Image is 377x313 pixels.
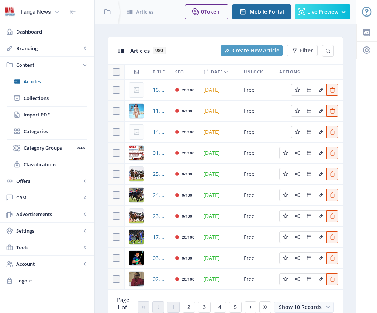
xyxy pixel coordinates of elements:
[182,170,192,178] div: 0/100
[326,128,338,135] a: Edit page
[16,28,89,35] span: Dashboard
[303,149,315,156] a: Edit page
[24,111,87,118] span: Import PDF
[291,128,303,135] a: Edit page
[130,47,150,54] span: Articles
[232,48,279,53] span: Create New Article
[279,149,291,156] a: Edit page
[315,275,326,282] a: Edit page
[7,73,87,90] a: Articles
[239,101,275,122] td: Free
[182,275,194,284] div: 20/100
[153,233,166,241] a: 17. Kuchazeke nomqeqeshi wePirates kungena uMoremi kwiBafana
[182,254,192,262] div: 0/100
[291,212,303,219] a: Edit page
[279,212,291,219] a: Edit page
[204,8,219,15] span: Token
[307,9,338,15] span: Live Preview
[326,275,338,282] a: Edit page
[153,86,166,94] span: 16. 'YiZimbabwe isithiyo esikhulu seBafana'
[199,80,239,101] td: [DATE]
[199,248,239,269] td: [DATE]
[295,4,350,19] button: Live Preview
[16,194,81,201] span: CRM
[129,230,144,244] img: 45ce6e0d-3dbd-4794-9212-04d90893e041.png
[16,45,81,52] span: Branding
[16,277,89,284] span: Logout
[315,107,326,114] a: Edit page
[153,275,166,284] a: 02. Ezifingqiwe
[16,260,81,268] span: Account
[7,140,87,156] a: Category GroupsWeb
[129,272,144,286] img: 5d112911-e758-4585-afd8-1d3cdc93f949.png
[291,149,303,156] a: Edit page
[315,128,326,135] a: Edit page
[326,233,338,240] a: Edit page
[153,149,166,157] a: 01. [DATE]
[24,94,87,102] span: Collections
[199,164,239,185] td: [DATE]
[287,45,318,56] button: Filter
[153,67,165,76] span: Title
[326,212,338,219] a: Edit page
[291,233,303,240] a: Edit page
[185,4,228,19] button: 0Token
[279,275,291,282] a: Edit page
[315,86,326,93] a: Edit page
[182,233,194,241] div: 20/100
[153,107,166,115] a: 11. Hhola Mntwana!
[24,144,74,152] span: Category Groups
[129,146,144,160] img: f06fd9b9-1d32-447a-b9cc-fa3e49b5a4cb.png
[291,275,303,282] a: Edit page
[250,9,284,15] span: Mobile Portal
[7,90,87,106] a: Collections
[217,45,283,56] a: New page
[279,67,300,76] span: Actions
[291,254,303,261] a: Edit page
[136,8,153,15] span: Articles
[199,206,239,227] td: [DATE]
[129,251,144,265] img: 205acd3f-8082-427e-8328-536af06b95e4.png
[16,177,81,185] span: Offers
[7,156,87,173] a: Classifications
[244,67,263,76] span: Unlock
[153,170,166,178] a: 25. [GEOGRAPHIC_DATA] - [GEOGRAPHIC_DATA] - [DATE]
[239,164,275,185] td: Free
[279,191,291,198] a: Edit page
[153,128,166,136] a: 14. I-[DEMOGRAPHIC_DATA] ifolose ngowodumo lokulwa nezidakamiza kwesobumeya
[315,170,326,177] a: Edit page
[326,191,338,198] a: Edit page
[182,86,194,94] div: 20/100
[303,254,315,261] a: Edit page
[239,143,275,164] td: Free
[7,107,87,123] a: Import PDF
[239,269,275,290] td: Free
[315,233,326,240] a: Edit page
[153,212,166,220] span: 23. [GEOGRAPHIC_DATA] - [GEOGRAPHIC_DATA] - [DATE]
[315,191,326,198] a: Edit page
[300,48,313,53] span: Filter
[182,191,192,199] div: 0/100
[239,248,275,269] td: Free
[7,123,87,139] a: Categories
[291,170,303,177] a: Edit page
[303,233,315,240] a: Edit page
[239,206,275,227] td: Free
[303,86,315,93] a: Edit page
[315,149,326,156] a: Edit page
[182,128,194,136] div: 20/100
[239,185,275,206] td: Free
[21,4,51,20] div: Ilanga News
[221,45,283,56] button: Create New Article
[239,122,275,143] td: Free
[16,227,81,234] span: Settings
[239,80,275,101] td: Free
[182,107,192,115] div: 0/100
[303,128,315,135] a: Edit page
[153,254,166,262] span: 03. IGcwalisa Spring Picnic nohlelo olusha ngamaciko
[199,143,239,164] td: [DATE]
